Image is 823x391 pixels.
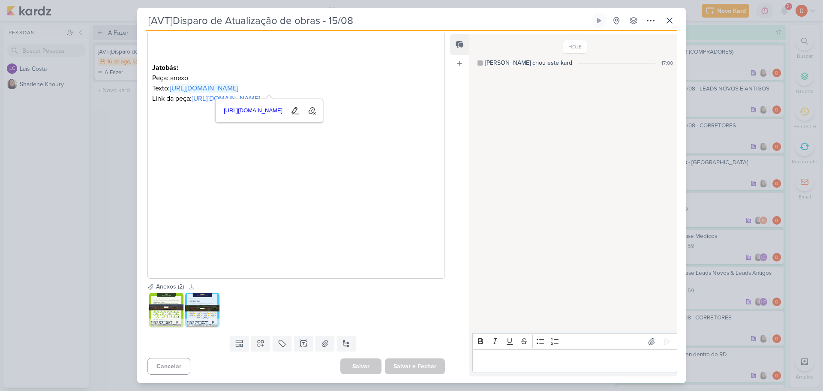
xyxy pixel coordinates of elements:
div: Editor editing area: main [472,349,677,373]
div: 115274_AVT _ E-MAIL MKT _ EVOLUCAO DE OBRAS _ CACHOEIRA _ AGOSTO.jpg [185,319,219,327]
img: dbYpcb3DOm0bgqEqx1sXQYHSZAodpXX7XdwIs9BD.jpg [185,293,219,327]
span: [URL][DOMAIN_NAME] [221,105,285,116]
p: Peça: anexo [152,63,440,83]
div: Ligar relógio [596,17,603,24]
strong: Jatobás: [152,63,178,72]
div: 115283_AVT _ E-MAIL MKT _ EVOLUCAO DE OBRAS _ JATOBAS _ AGOSTO.jpg [149,319,183,327]
a: [URL][DOMAIN_NAME] [192,94,260,103]
p: Link da peça: [152,93,440,104]
a: [URL][DOMAIN_NAME] [221,104,286,117]
button: Cancelar [147,358,190,375]
a: [URL][DOMAIN_NAME] [170,84,238,93]
img: EoEpdGcp4gaUKNtK8qUnTTMOBo17gqvuMfnLkvMU.jpg [149,293,183,327]
p: Texto: [152,83,440,93]
div: 17:00 [661,59,673,67]
div: Anexos (2) [156,282,184,291]
input: Kard Sem Título [146,13,590,28]
div: Editor toolbar [472,333,677,350]
div: [PERSON_NAME] criou este kard [485,58,572,67]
